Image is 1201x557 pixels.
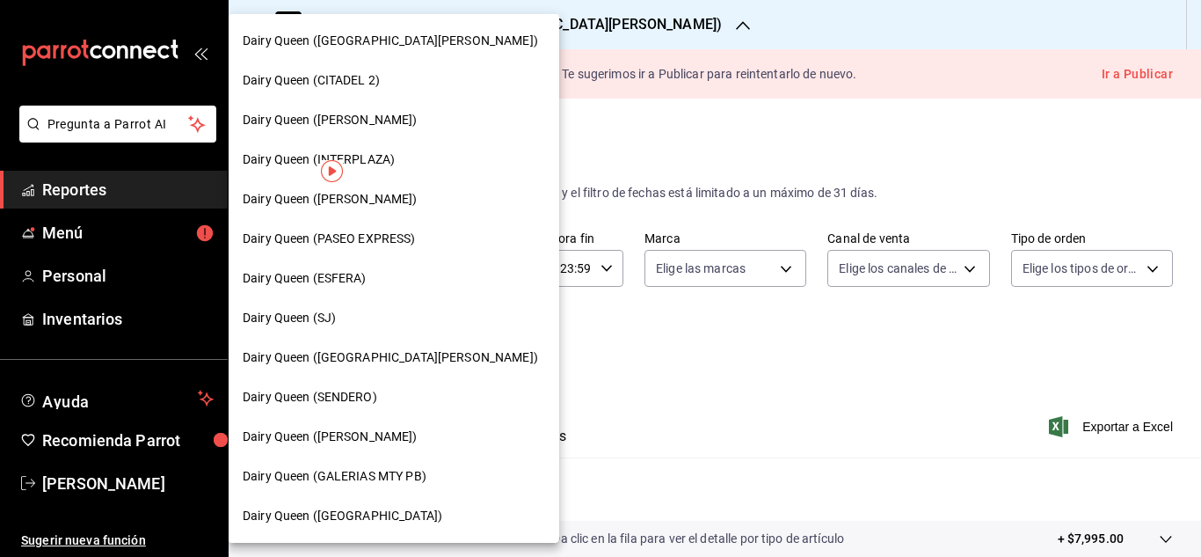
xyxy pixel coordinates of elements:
span: Dairy Queen (ESFERA) [243,269,367,288]
div: Dairy Queen (SJ) [229,298,559,338]
div: Dairy Queen (INTERPLAZA) [229,140,559,180]
div: Dairy Queen ([PERSON_NAME]) [229,180,559,219]
span: Dairy Queen (INTERPLAZA) [243,150,395,169]
div: Dairy Queen ([PERSON_NAME]) [229,417,559,457]
span: Dairy Queen ([PERSON_NAME]) [243,190,418,209]
span: Dairy Queen ([GEOGRAPHIC_DATA]) [243,507,442,525]
div: Dairy Queen (SENDERO) [229,377,559,417]
span: Dairy Queen ([PERSON_NAME]) [243,111,418,129]
span: Dairy Queen (SENDERO) [243,388,377,407]
div: Dairy Queen ([GEOGRAPHIC_DATA]) [229,496,559,536]
span: Dairy Queen (PASEO EXPRESS) [243,230,416,248]
div: Dairy Queen (PASEO EXPRESS) [229,219,559,259]
div: Dairy Queen ([GEOGRAPHIC_DATA][PERSON_NAME]) [229,21,559,61]
div: Dairy Queen ([GEOGRAPHIC_DATA][PERSON_NAME]) [229,338,559,377]
span: Dairy Queen (CITADEL 2) [243,71,380,90]
img: Tooltip marker [321,160,343,182]
div: Dairy Queen (ESFERA) [229,259,559,298]
span: Dairy Queen ([GEOGRAPHIC_DATA][PERSON_NAME]) [243,348,538,367]
div: Dairy Queen (GALERIAS MTY PB) [229,457,559,496]
span: Dairy Queen (GALERIAS MTY PB) [243,467,426,486]
div: Dairy Queen (CITADEL 2) [229,61,559,100]
span: Dairy Queen (SJ) [243,309,336,327]
span: Dairy Queen ([GEOGRAPHIC_DATA][PERSON_NAME]) [243,32,538,50]
div: Dairy Queen ([PERSON_NAME]) [229,100,559,140]
span: Dairy Queen ([PERSON_NAME]) [243,428,418,446]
